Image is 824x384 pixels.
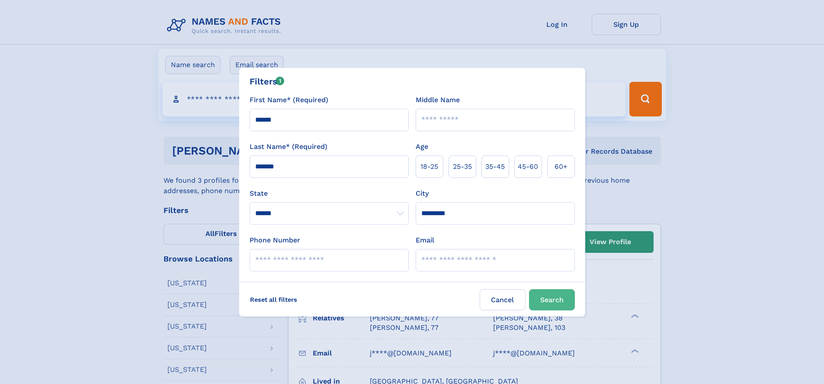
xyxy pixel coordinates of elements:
span: 60+ [555,161,568,172]
label: Reset all filters [244,289,303,310]
label: City [416,188,429,199]
label: Phone Number [250,235,300,245]
label: First Name* (Required) [250,95,328,105]
label: State [250,188,409,199]
button: Search [529,289,575,310]
label: Age [416,142,428,152]
label: Middle Name [416,95,460,105]
label: Cancel [480,289,526,310]
div: Filters [250,75,285,88]
span: 35‑45 [485,161,505,172]
label: Email [416,235,434,245]
span: 45‑60 [518,161,538,172]
label: Last Name* (Required) [250,142,327,152]
span: 18‑25 [420,161,438,172]
span: 25‑35 [453,161,472,172]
